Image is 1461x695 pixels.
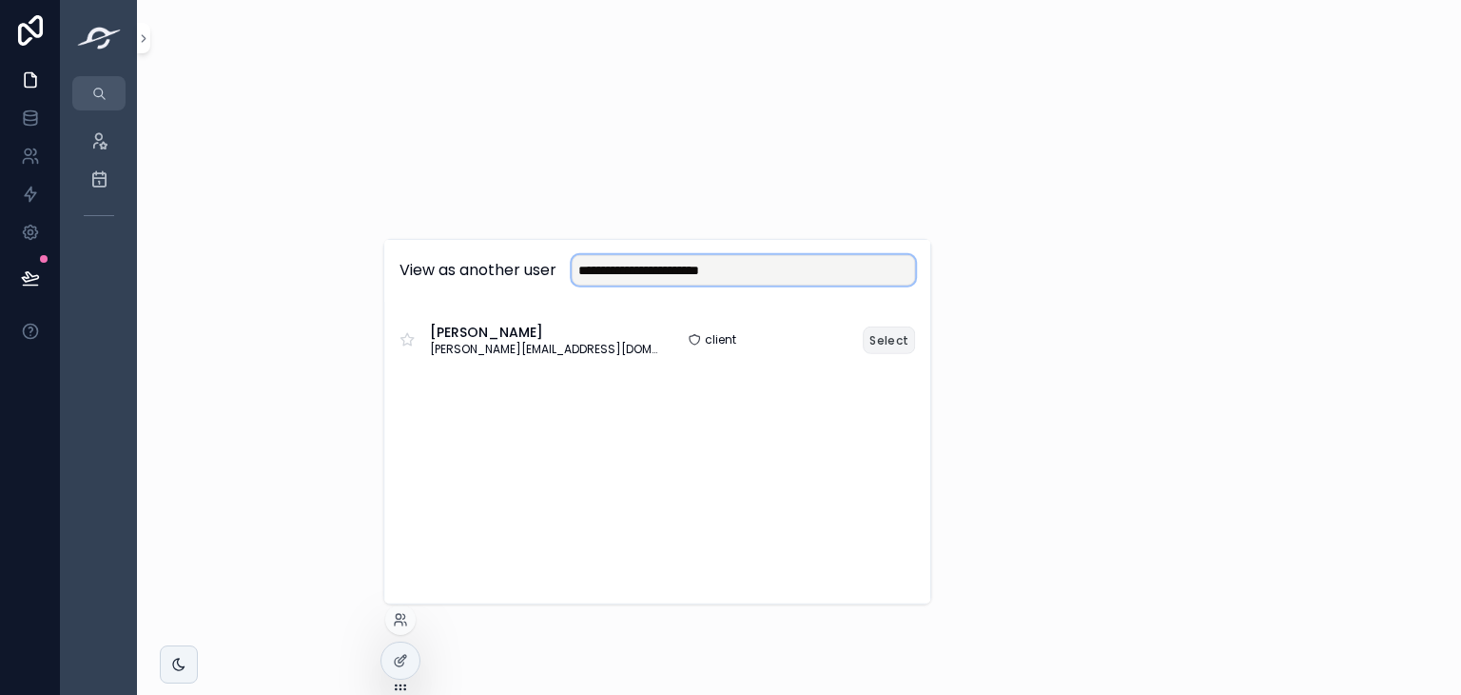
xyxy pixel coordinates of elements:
[399,259,556,282] h2: View as another user
[61,110,137,255] div: scrollable content
[430,342,657,357] span: [PERSON_NAME][EMAIL_ADDRESS][DOMAIN_NAME]
[430,323,657,342] span: [PERSON_NAME]
[72,25,126,52] img: App logo
[705,332,736,347] span: client
[863,326,915,353] button: Select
